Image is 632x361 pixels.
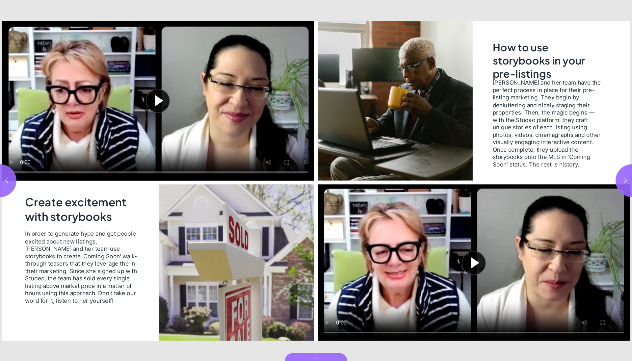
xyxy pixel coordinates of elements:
section: Page 5 [316,21,632,341]
h2: How to use storybooks in your pre-listings [493,40,607,73]
span: In order to generate hype and get people excited about new listings, [PERSON_NAME] and her team u... [25,230,141,304]
span: [PERSON_NAME] and her team have the perfect process in place for their pre-listing marketing. The... [493,79,605,168]
h2: Create excitement with storybooks [25,195,143,224]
